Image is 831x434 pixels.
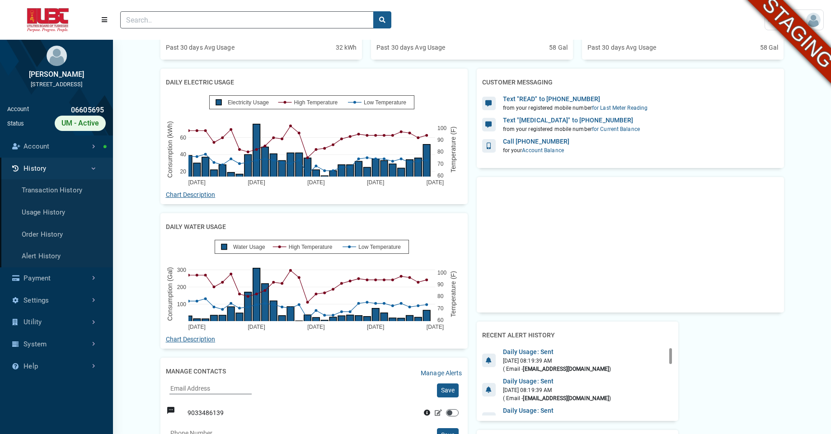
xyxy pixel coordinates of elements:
[503,125,640,133] div: from your registered mobile number
[760,43,779,52] div: 58 Gal
[373,11,391,28] button: search
[166,74,234,91] h2: Daily Electric Usage
[522,147,564,154] span: Account Balance
[768,15,806,24] span: User Settings
[166,336,216,343] a: Chart Description
[503,357,611,365] div: [DATE] 08:19:39 AM
[120,11,374,28] input: Search
[421,369,462,378] a: Manage Alerts
[7,8,89,32] img: ALTSK Logo
[55,116,106,131] div: UM - Active
[7,119,24,128] div: Status
[166,191,216,198] a: Chart Description
[503,137,570,146] div: Call [PHONE_NUMBER]
[587,43,656,52] div: Past 30 days Avg Usage
[523,366,609,372] b: [EMAIL_ADDRESS][DOMAIN_NAME]
[7,80,106,89] div: [STREET_ADDRESS]
[188,408,385,418] div: 9033486139
[592,126,640,132] span: for current balance
[336,43,357,52] div: 32 kWh
[523,395,609,401] b: [EMAIL_ADDRESS][DOMAIN_NAME]
[549,43,568,52] div: 58 Gal
[7,69,106,80] div: [PERSON_NAME]
[29,105,106,116] div: 06605695
[169,383,252,394] input: Email Address
[482,74,553,91] h2: Customer Messaging
[7,105,29,116] div: Account
[166,43,235,52] div: Past 30 days Avg Usage
[503,406,611,415] div: Daily Usage: Sent
[166,219,226,235] h2: Daily Water Usage
[437,383,459,397] button: Save
[376,43,445,52] div: Past 30 days Avg Usage
[503,365,611,373] div: ( Email - )
[503,394,611,402] div: ( Email - )
[503,104,648,112] div: from your registered mobile number
[96,12,113,28] button: Menu
[592,105,648,111] span: for last meter reading
[503,146,570,154] div: for your
[431,406,446,419] button: Edit Contact SMS
[503,377,611,386] div: Daily Usage: Sent
[503,347,611,357] div: Daily Usage: Sent
[503,94,648,104] div: Text "READ" to [PHONE_NUMBER]
[482,327,555,344] h2: Recent Alert History
[166,363,226,380] h2: Manage Contacts
[503,386,611,394] div: [DATE] 08:19:39 AM
[503,116,640,125] div: Text "[MEDICAL_DATA]" to [PHONE_NUMBER]
[765,9,824,30] a: User Settings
